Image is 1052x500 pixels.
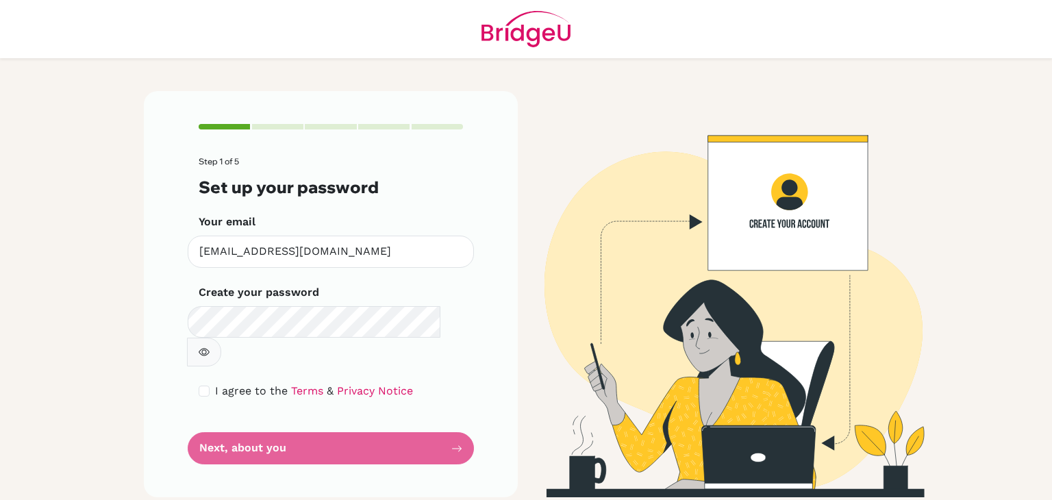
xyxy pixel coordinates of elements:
a: Privacy Notice [337,384,413,397]
h3: Set up your password [199,177,463,197]
label: Create your password [199,284,319,301]
a: Terms [291,384,323,397]
span: & [327,384,334,397]
label: Your email [199,214,255,230]
span: Step 1 of 5 [199,156,239,166]
span: I agree to the [215,384,288,397]
input: Insert your email* [188,236,474,268]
